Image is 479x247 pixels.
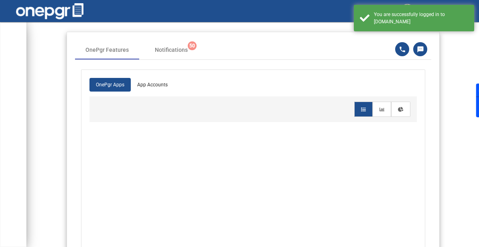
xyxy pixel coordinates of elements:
[16,3,83,19] img: one-pgr-logo-white.svg
[399,46,405,53] mat-icon: phone
[374,11,468,25] div: You are successfully logged in to meet.onepgr.com
[463,4,475,16] mat-icon: arrow_drop_down
[155,46,188,54] span: Notifications
[417,46,423,53] mat-icon: sms
[85,46,129,54] div: OnePgr Features
[400,4,414,18] img: rajiv-profile.jpeg
[131,78,174,92] a: App Accounts
[400,4,475,18] div: [PERSON_NAME]
[89,78,131,92] a: OnePgr Apps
